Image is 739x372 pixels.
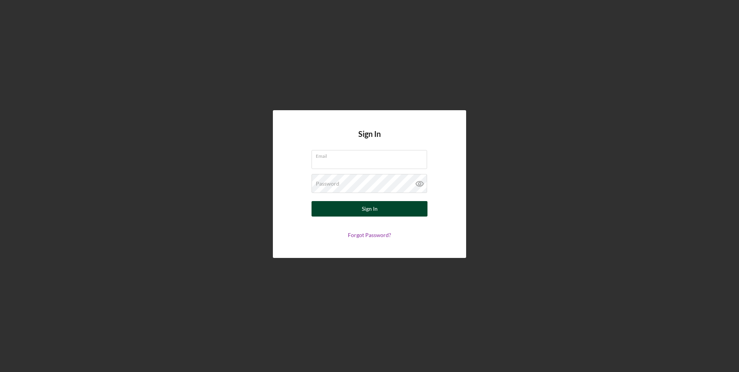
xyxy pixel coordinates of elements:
label: Email [316,150,427,159]
label: Password [316,181,339,187]
div: Sign In [362,201,378,217]
button: Sign In [312,201,427,217]
a: Forgot Password? [348,232,391,238]
h4: Sign In [358,130,381,150]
